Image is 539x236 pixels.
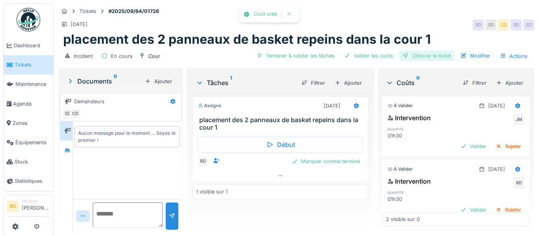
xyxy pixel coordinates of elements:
a: Équipements [4,133,53,152]
div: [DATE] [488,165,505,173]
div: En cours [111,52,133,60]
sup: 1 [230,78,232,87]
div: Cour [148,52,160,60]
h1: placement des 2 panneaux de basket repeins dans la cour 1 [63,32,431,47]
a: Maintenance [4,74,53,94]
div: À valider [387,102,413,109]
div: [DATE] [324,102,341,110]
div: [DATE] [488,102,505,110]
div: Rejeter [492,204,524,215]
h6: quantité [387,190,431,195]
div: Ajouter [331,78,365,88]
div: Aucun message pour le moment … Soyez le premier ! [78,130,176,144]
div: Ajouter [142,76,175,87]
div: RD [198,156,209,167]
div: Valider [457,141,489,152]
div: Coûts [386,78,457,87]
div: Filtrer [460,78,490,88]
li: [PERSON_NAME] [22,198,50,215]
div: CD [498,19,509,30]
strong: #2025/09/64/01726 [105,7,162,15]
sup: 0 [114,76,117,86]
h6: quantité [387,126,431,132]
div: Valider [457,204,489,215]
span: Dashboard [14,42,50,49]
img: Badge_color-CXgf-gQk.svg [17,8,40,32]
div: Assigné [198,102,221,109]
span: Équipements [15,139,50,146]
span: Stock [15,158,50,165]
a: RD Manager[PERSON_NAME] [7,198,50,217]
sup: 0 [416,78,420,87]
div: 01h30 [387,132,431,139]
div: Terminer & valider les tâches [253,50,338,61]
a: Dashboard [4,36,53,55]
div: JM [513,114,524,125]
div: RD [513,177,524,188]
div: Rejeter [492,141,524,152]
div: CD [70,108,81,119]
div: SD [485,19,496,30]
div: SD [473,19,484,30]
a: Tickets [4,55,53,74]
span: Agenda [13,100,50,108]
div: Demandeurs [74,98,105,105]
div: Incident [74,52,93,60]
a: Zones [4,113,53,133]
div: 01h30 [387,195,431,203]
span: Zones [13,119,50,127]
a: Statistiques [4,171,53,191]
div: SD [523,19,534,30]
div: 1 visible sur 1 [196,188,228,195]
span: Statistiques [15,177,50,185]
div: Modifier [457,50,493,61]
div: Documents [66,76,142,86]
div: Intervention [387,113,431,123]
span: Maintenance [15,80,50,88]
div: Début [198,136,363,153]
div: Marquer comme terminé [288,156,363,167]
li: RD [7,201,19,212]
div: Filtrer [298,78,328,88]
div: À valider [387,166,413,173]
div: Manager [22,198,50,204]
div: SD [511,19,522,30]
a: Agenda [4,94,53,113]
div: Clôturer le ticket [399,50,454,61]
div: Coût créé [254,11,277,18]
div: 2 visible sur 0 [386,216,420,223]
div: Valider les coûts [341,50,396,61]
div: Ajouter [493,78,526,88]
div: [DATE] [71,20,88,28]
div: Intervention [387,177,431,186]
div: SD [62,108,73,119]
span: Tickets [15,61,50,69]
div: Actions [496,50,531,62]
div: Tickets [79,7,96,15]
a: Stock [4,152,53,171]
h3: placement des 2 panneaux de basket repeins dans la cour 1 [199,116,365,131]
div: Tâches [196,78,296,87]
